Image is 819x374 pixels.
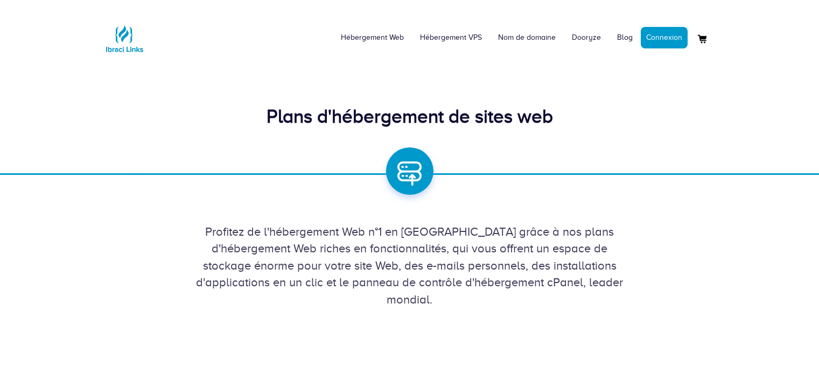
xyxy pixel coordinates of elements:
[641,27,688,48] a: Connexion
[103,223,717,308] div: Profitez de l'hébergement Web n°1 en [GEOGRAPHIC_DATA] grâce à nos plans d'hébergement Web riches...
[333,22,412,54] a: Hébergement Web
[490,22,564,54] a: Nom de domaine
[412,22,490,54] a: Hébergement VPS
[103,8,146,60] a: Logo Ibraci Links
[103,17,146,60] img: Logo Ibraci Links
[103,103,717,130] div: Plans d'hébergement de sites web
[609,22,641,54] a: Blog
[564,22,609,54] a: Dooryze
